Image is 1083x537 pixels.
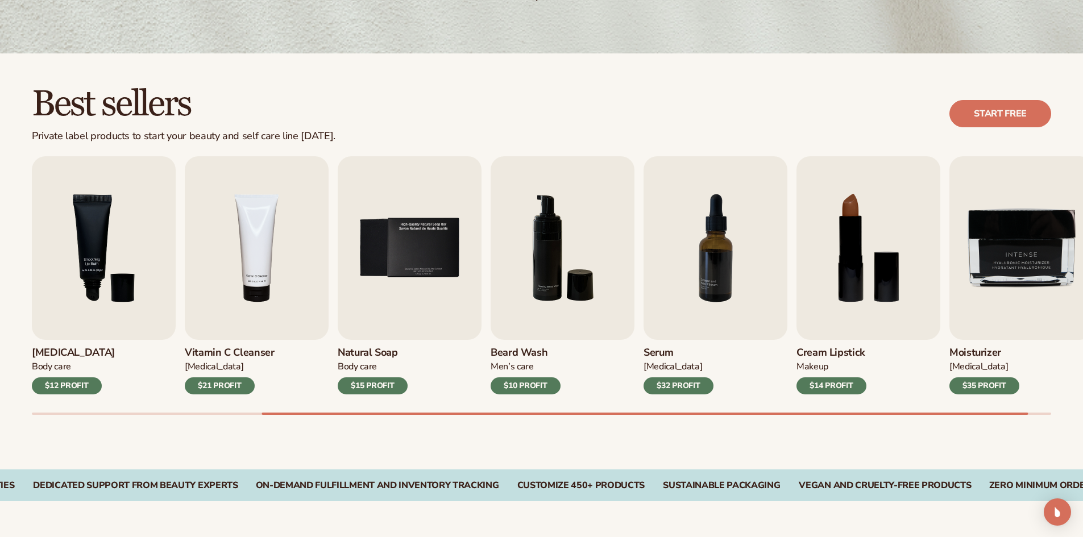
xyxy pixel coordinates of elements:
[663,480,780,491] div: SUSTAINABLE PACKAGING
[338,361,408,373] div: Body Care
[796,377,866,394] div: $14 PROFIT
[338,377,408,394] div: $15 PROFIT
[338,156,482,394] a: 5 / 9
[32,85,335,123] h2: Best sellers
[32,361,115,373] div: Body Care
[338,347,408,359] h3: Natural Soap
[491,361,561,373] div: Men’s Care
[491,377,561,394] div: $10 PROFIT
[796,156,940,394] a: 8 / 9
[32,156,176,394] a: 3 / 9
[517,480,645,491] div: CUSTOMIZE 450+ PRODUCTS
[799,480,971,491] div: VEGAN AND CRUELTY-FREE PRODUCTS
[33,480,238,491] div: Dedicated Support From Beauty Experts
[491,156,634,394] a: 6 / 9
[1044,498,1071,526] div: Open Intercom Messenger
[644,377,713,394] div: $32 PROFIT
[949,347,1019,359] h3: Moisturizer
[185,377,255,394] div: $21 PROFIT
[491,347,561,359] h3: Beard Wash
[32,130,335,143] div: Private label products to start your beauty and self care line [DATE].
[256,480,499,491] div: On-Demand Fulfillment and Inventory Tracking
[949,377,1019,394] div: $35 PROFIT
[644,361,713,373] div: [MEDICAL_DATA]
[644,156,787,394] a: 7 / 9
[796,347,866,359] h3: Cream Lipstick
[32,347,115,359] h3: [MEDICAL_DATA]
[949,100,1051,127] a: Start free
[32,377,102,394] div: $12 PROFIT
[185,347,275,359] h3: Vitamin C Cleanser
[796,361,866,373] div: Makeup
[185,361,275,373] div: [MEDICAL_DATA]
[185,156,329,394] a: 4 / 9
[949,361,1019,373] div: [MEDICAL_DATA]
[644,347,713,359] h3: Serum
